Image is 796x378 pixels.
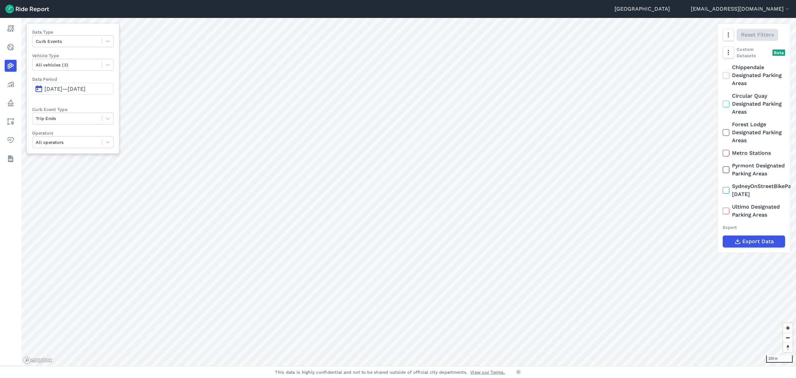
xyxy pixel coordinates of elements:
button: Export Data [723,236,785,247]
canvas: Map [21,18,796,366]
div: Export [723,224,785,231]
label: Ultimo Designated Parking Areas [723,203,785,219]
span: [DATE]—[DATE] [44,86,86,92]
a: Policy [5,97,17,109]
button: Reset Filters [737,29,778,41]
button: Zoom out [783,333,793,342]
div: 100 m [766,355,793,363]
a: Health [5,134,17,146]
label: Pyrmont Designated Parking Areas [723,162,785,178]
span: Reset Filters [741,31,774,39]
button: Reset bearing to north [783,342,793,352]
span: Export Data [742,237,774,245]
label: Circular Quay Designated Parking Areas [723,92,785,116]
a: Datasets [5,153,17,165]
a: Areas [5,116,17,128]
label: SydneyOnStreetBikeParking [DATE] [723,182,785,198]
label: Data Period [32,76,114,82]
a: Report [5,23,17,35]
div: Beta [772,49,785,56]
a: [GEOGRAPHIC_DATA] [615,5,670,13]
button: [EMAIL_ADDRESS][DOMAIN_NAME] [691,5,791,13]
label: Curb Event Type [32,106,114,113]
a: Heatmaps [5,60,17,72]
label: Metro Stations [723,149,785,157]
a: Analyze [5,78,17,90]
a: View our Terms. [470,369,505,375]
label: Forest Lodge Designated Parking Areas [723,121,785,144]
a: Mapbox logo [23,356,52,364]
label: Chippendale Designated Parking Areas [723,63,785,87]
a: Realtime [5,41,17,53]
label: Vehicle Type [32,52,114,59]
label: Data Type [32,29,114,35]
label: Operators [32,130,114,136]
div: Custom Datasets [723,46,785,59]
button: Zoom in [783,323,793,333]
button: [DATE]—[DATE] [32,83,114,95]
img: Ride Report [5,5,49,13]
